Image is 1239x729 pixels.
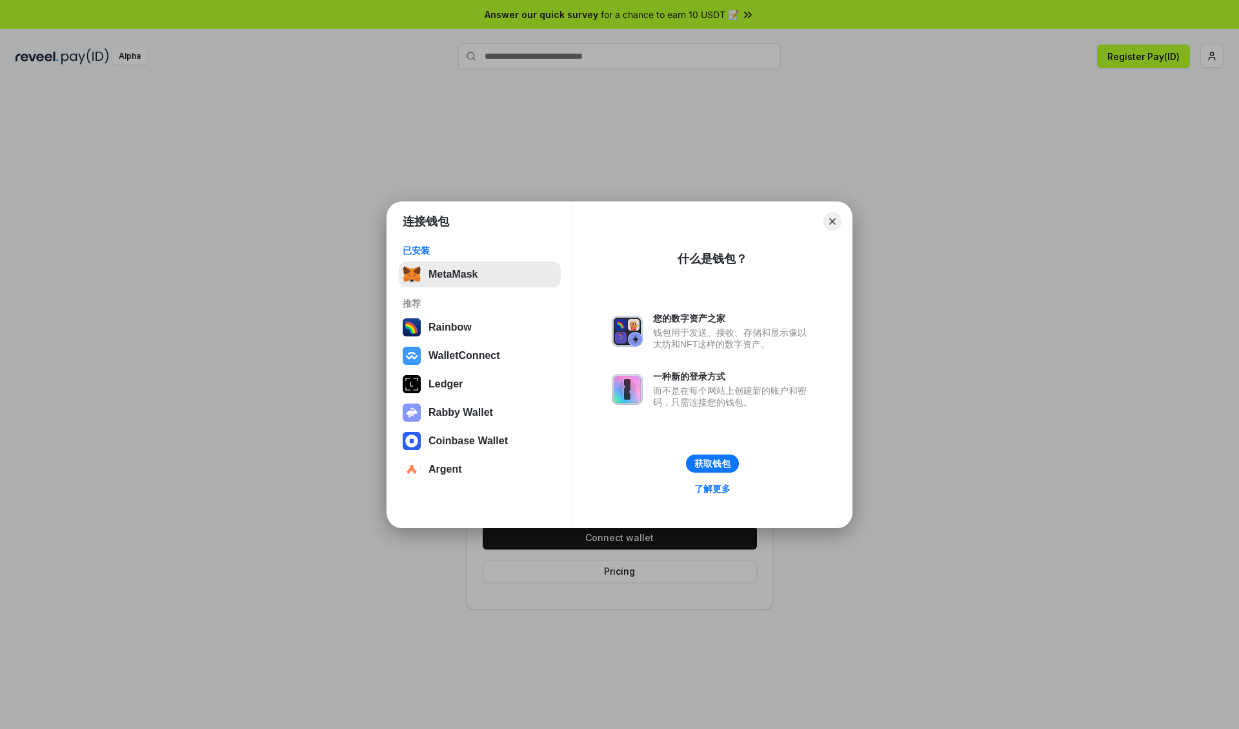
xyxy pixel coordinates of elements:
[403,460,421,478] img: svg+xml,%3Csvg%20width%3D%2228%22%20height%3D%2228%22%20viewBox%3D%220%200%2028%2028%22%20fill%3D...
[612,316,643,347] img: svg+xml,%3Csvg%20xmlns%3D%22http%3A%2F%2Fwww.w3.org%2F2000%2Fsvg%22%20fill%3D%22none%22%20viewBox...
[694,458,730,469] div: 获取钱包
[694,483,730,495] div: 了解更多
[399,371,561,397] button: Ledger
[399,262,561,287] button: MetaMask
[687,480,738,497] a: 了解更多
[653,327,813,350] div: 钱包用于发送、接收、存储和显示像以太坊和NFT这样的数字资产。
[428,269,478,280] div: MetaMask
[399,400,561,426] button: Rabby Wallet
[403,214,449,229] h1: 连接钱包
[428,464,462,475] div: Argent
[686,455,739,473] button: 获取钱包
[403,404,421,422] img: svg+xml,%3Csvg%20xmlns%3D%22http%3A%2F%2Fwww.w3.org%2F2000%2Fsvg%22%20fill%3D%22none%22%20viewBox...
[653,313,813,324] div: 您的数字资产之家
[403,298,557,309] div: 推荐
[399,428,561,454] button: Coinbase Wallet
[399,314,561,340] button: Rainbow
[428,407,493,418] div: Rabby Wallet
[678,251,747,267] div: 什么是钱包？
[612,374,643,405] img: svg+xml,%3Csvg%20xmlns%3D%22http%3A%2F%2Fwww.w3.org%2F2000%2Fsvg%22%20fill%3D%22none%22%20viewBox...
[399,343,561,369] button: WalletConnect
[403,265,421,283] img: svg+xml,%3Csvg%20fill%3D%22none%22%20height%3D%2233%22%20viewBox%3D%220%200%2035%2033%22%20width%...
[428,322,472,333] div: Rainbow
[403,375,421,393] img: svg+xml,%3Csvg%20xmlns%3D%22http%3A%2F%2Fwww.w3.org%2F2000%2Fsvg%22%20width%3D%2228%22%20height%3...
[428,378,463,390] div: Ledger
[428,350,500,362] div: WalletConnect
[403,318,421,336] img: svg+xml,%3Csvg%20width%3D%22120%22%20height%3D%22120%22%20viewBox%3D%220%200%20120%20120%22%20fil...
[428,435,508,447] div: Coinbase Wallet
[653,371,813,382] div: 一种新的登录方式
[823,212,841,231] button: Close
[399,457,561,482] button: Argent
[403,432,421,450] img: svg+xml,%3Csvg%20width%3D%2228%22%20height%3D%2228%22%20viewBox%3D%220%200%2028%2028%22%20fill%3D...
[653,385,813,408] div: 而不是在每个网站上创建新的账户和密码，只需连接您的钱包。
[403,347,421,365] img: svg+xml,%3Csvg%20width%3D%2228%22%20height%3D%2228%22%20viewBox%3D%220%200%2028%2028%22%20fill%3D...
[403,245,557,256] div: 已安装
